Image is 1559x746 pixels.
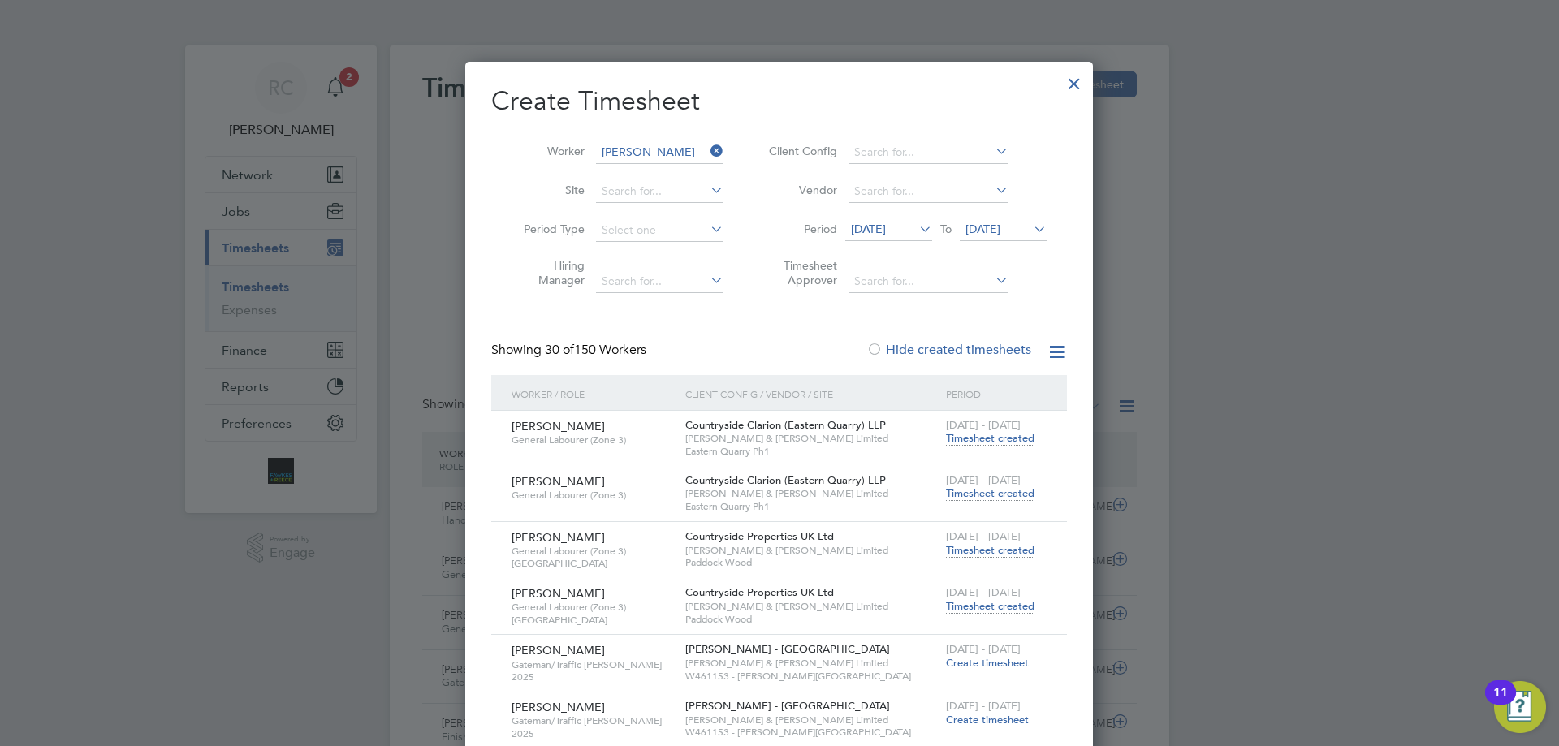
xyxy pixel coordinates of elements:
h2: Create Timesheet [491,84,1067,119]
span: [PERSON_NAME] - [GEOGRAPHIC_DATA] [685,699,890,713]
span: 150 Workers [545,342,646,358]
span: Countryside Clarion (Eastern Quarry) LLP [685,418,886,432]
input: Search for... [596,141,723,164]
input: Search for... [596,270,723,293]
span: General Labourer (Zone 3) [GEOGRAPHIC_DATA] [512,601,673,626]
span: [DATE] [851,222,886,236]
span: [PERSON_NAME] [512,643,605,658]
span: [PERSON_NAME] [512,530,605,545]
span: [PERSON_NAME] & [PERSON_NAME] Limited [685,600,938,613]
div: 11 [1493,692,1508,714]
span: General Labourer (Zone 3) [512,433,673,446]
span: [DATE] - [DATE] [946,529,1021,543]
label: Hide created timesheets [866,342,1031,358]
span: [PERSON_NAME] [512,586,605,601]
input: Search for... [849,270,1008,293]
span: [PERSON_NAME] [512,700,605,714]
div: Showing [491,342,650,359]
span: [PERSON_NAME] & [PERSON_NAME] Limited [685,432,938,445]
span: Timesheet created [946,543,1034,558]
span: Eastern Quarry Ph1 [685,500,938,513]
span: Gateman/Traffic [PERSON_NAME] 2025 [512,714,673,740]
span: Countryside Clarion (Eastern Quarry) LLP [685,473,886,487]
span: [PERSON_NAME] & [PERSON_NAME] Limited [685,714,938,727]
span: General Labourer (Zone 3) [512,489,673,502]
span: [DATE] - [DATE] [946,699,1021,713]
span: Paddock Wood [685,613,938,626]
span: W461153 - [PERSON_NAME][GEOGRAPHIC_DATA] [685,726,938,739]
label: Period [764,222,837,236]
button: Open Resource Center, 11 new notifications [1494,681,1546,733]
label: Timesheet Approver [764,258,837,287]
input: Search for... [596,180,723,203]
span: [PERSON_NAME] & [PERSON_NAME] Limited [685,657,938,670]
span: General Labourer (Zone 3) [GEOGRAPHIC_DATA] [512,545,673,570]
span: [PERSON_NAME] [512,474,605,489]
span: Create timesheet [946,656,1029,670]
div: Worker / Role [507,375,681,412]
div: Client Config / Vendor / Site [681,375,942,412]
input: Search for... [849,180,1008,203]
label: Hiring Manager [512,258,585,287]
span: Timesheet created [946,486,1034,501]
span: Countryside Properties UK Ltd [685,585,834,599]
span: Countryside Properties UK Ltd [685,529,834,543]
span: [DATE] - [DATE] [946,418,1021,432]
label: Client Config [764,144,837,158]
span: Timesheet created [946,431,1034,446]
input: Search for... [849,141,1008,164]
span: Timesheet created [946,599,1034,614]
span: [PERSON_NAME] - [GEOGRAPHIC_DATA] [685,642,890,656]
span: Create timesheet [946,713,1029,727]
span: [DATE] - [DATE] [946,473,1021,487]
span: Eastern Quarry Ph1 [685,445,938,458]
span: [PERSON_NAME] & [PERSON_NAME] Limited [685,544,938,557]
label: Site [512,183,585,197]
div: Period [942,375,1051,412]
span: [DATE] [965,222,1000,236]
span: [DATE] - [DATE] [946,585,1021,599]
span: [PERSON_NAME] [512,419,605,433]
span: 30 of [545,342,574,358]
span: Paddock Wood [685,556,938,569]
span: Gateman/Traffic [PERSON_NAME] 2025 [512,658,673,683]
span: W461153 - [PERSON_NAME][GEOGRAPHIC_DATA] [685,670,938,683]
label: Worker [512,144,585,158]
span: [PERSON_NAME] & [PERSON_NAME] Limited [685,487,938,500]
input: Select one [596,219,723,242]
span: To [935,218,957,239]
span: [DATE] - [DATE] [946,642,1021,656]
label: Period Type [512,222,585,236]
label: Vendor [764,183,837,197]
